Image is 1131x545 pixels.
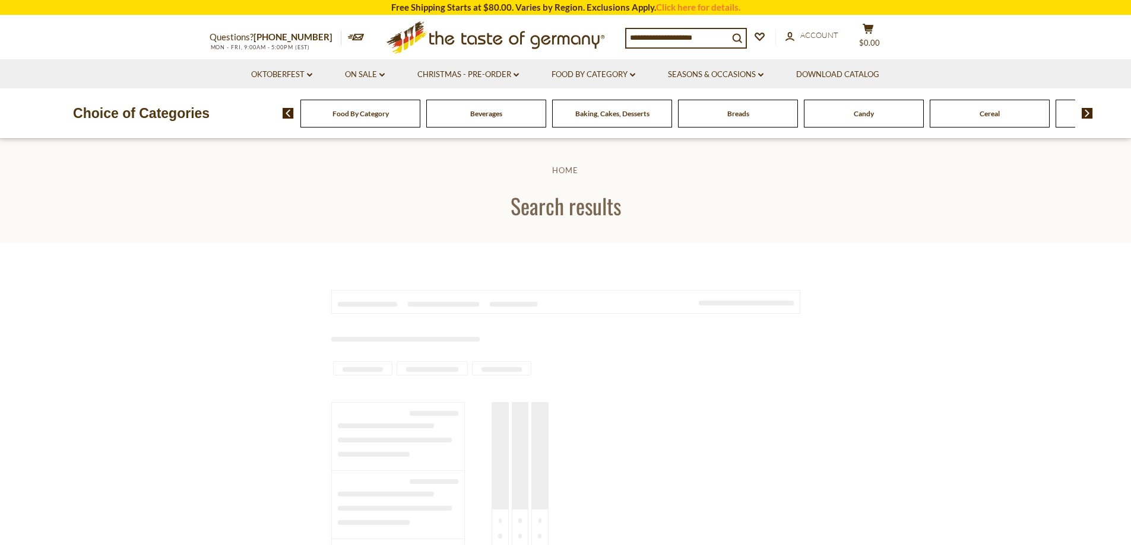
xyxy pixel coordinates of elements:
[859,38,880,47] span: $0.00
[345,68,385,81] a: On Sale
[980,109,1000,118] a: Cereal
[332,109,389,118] a: Food By Category
[210,44,311,50] span: MON - FRI, 9:00AM - 5:00PM (EST)
[796,68,879,81] a: Download Catalog
[470,109,502,118] a: Beverages
[210,30,341,45] p: Questions?
[552,68,635,81] a: Food By Category
[254,31,332,42] a: [PHONE_NUMBER]
[575,109,650,118] a: Baking, Cakes, Desserts
[417,68,519,81] a: Christmas - PRE-ORDER
[851,23,886,53] button: $0.00
[251,68,312,81] a: Oktoberfest
[854,109,874,118] a: Candy
[656,2,740,12] a: Click here for details.
[552,165,578,175] a: Home
[283,108,294,119] img: previous arrow
[727,109,749,118] a: Breads
[800,30,838,40] span: Account
[668,68,763,81] a: Seasons & Occasions
[785,29,838,42] a: Account
[37,192,1094,219] h1: Search results
[1082,108,1093,119] img: next arrow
